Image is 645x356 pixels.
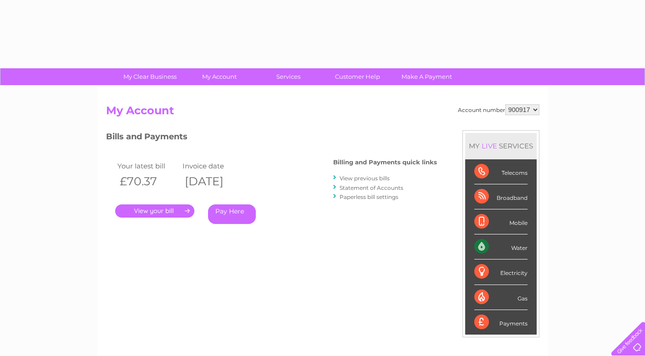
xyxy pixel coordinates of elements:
th: £70.37 [115,172,181,191]
a: Customer Help [320,68,395,85]
div: MY SERVICES [465,133,537,159]
div: Broadband [474,184,528,209]
h3: Bills and Payments [106,130,437,146]
div: LIVE [480,142,499,150]
div: Mobile [474,209,528,234]
a: Paperless bill settings [340,193,398,200]
a: Make A Payment [389,68,464,85]
td: Invoice date [180,160,246,172]
div: Gas [474,285,528,310]
td: Your latest bill [115,160,181,172]
div: Telecoms [474,159,528,184]
a: My Account [182,68,257,85]
h2: My Account [106,104,539,122]
div: Account number [458,104,539,115]
a: View previous bills [340,175,390,182]
a: My Clear Business [112,68,188,85]
div: Payments [474,310,528,335]
th: [DATE] [180,172,246,191]
a: Statement of Accounts [340,184,403,191]
a: Pay Here [208,204,256,224]
h4: Billing and Payments quick links [333,159,437,166]
a: . [115,204,194,218]
div: Water [474,234,528,259]
div: Electricity [474,259,528,285]
a: Services [251,68,326,85]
